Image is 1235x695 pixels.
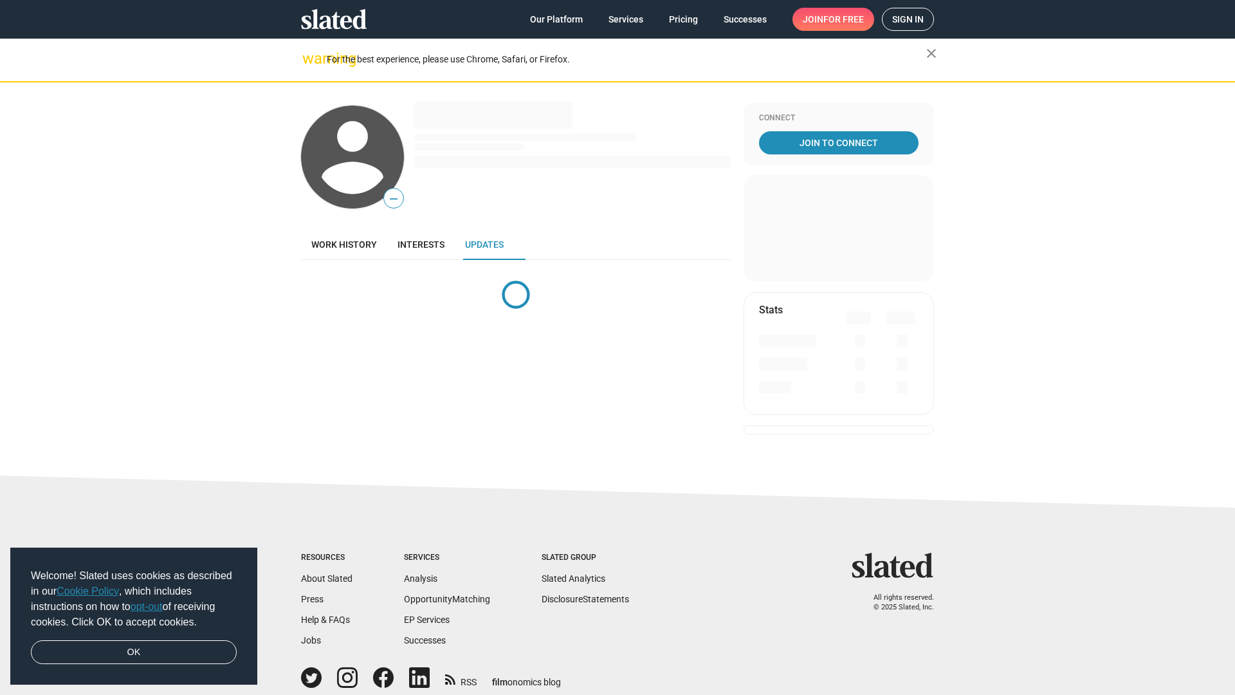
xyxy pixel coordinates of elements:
div: For the best experience, please use Chrome, Safari, or Firefox. [327,51,926,68]
span: Work history [311,239,377,250]
span: Join [803,8,864,31]
a: Analysis [404,573,437,584]
a: DisclosureStatements [542,594,629,604]
mat-icon: warning [302,51,318,66]
span: Services [608,8,643,31]
span: — [384,190,403,207]
span: for free [823,8,864,31]
mat-card-title: Stats [759,303,783,317]
a: RSS [445,669,477,689]
a: Pricing [659,8,708,31]
p: All rights reserved. © 2025 Slated, Inc. [860,593,934,612]
a: dismiss cookie message [31,640,237,665]
div: Connect [759,113,919,124]
a: Cookie Policy [57,586,119,597]
a: Our Platform [520,8,593,31]
a: About Slated [301,573,352,584]
a: OpportunityMatching [404,594,490,604]
span: Interests [398,239,444,250]
mat-icon: close [924,46,939,61]
a: Slated Analytics [542,573,605,584]
div: Slated Group [542,553,629,563]
span: Successes [724,8,767,31]
a: Jobs [301,635,321,645]
a: Interests [387,229,455,260]
span: film [492,677,508,687]
span: Join To Connect [762,131,916,154]
a: Press [301,594,324,604]
a: filmonomics blog [492,666,561,689]
a: Successes [713,8,777,31]
a: Successes [404,635,446,645]
a: Updates [455,229,514,260]
div: Resources [301,553,352,563]
div: Services [404,553,490,563]
a: EP Services [404,615,450,625]
a: Help & FAQs [301,615,350,625]
span: Sign in [892,8,924,30]
a: Joinfor free [792,8,874,31]
span: Welcome! Slated uses cookies as described in our , which includes instructions on how to of recei... [31,568,237,630]
a: Services [598,8,654,31]
a: opt-out [131,601,163,612]
span: Updates [465,239,504,250]
a: Sign in [882,8,934,31]
div: cookieconsent [10,548,257,685]
a: Work history [301,229,387,260]
span: Pricing [669,8,698,31]
span: Our Platform [530,8,583,31]
a: Join To Connect [759,131,919,154]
